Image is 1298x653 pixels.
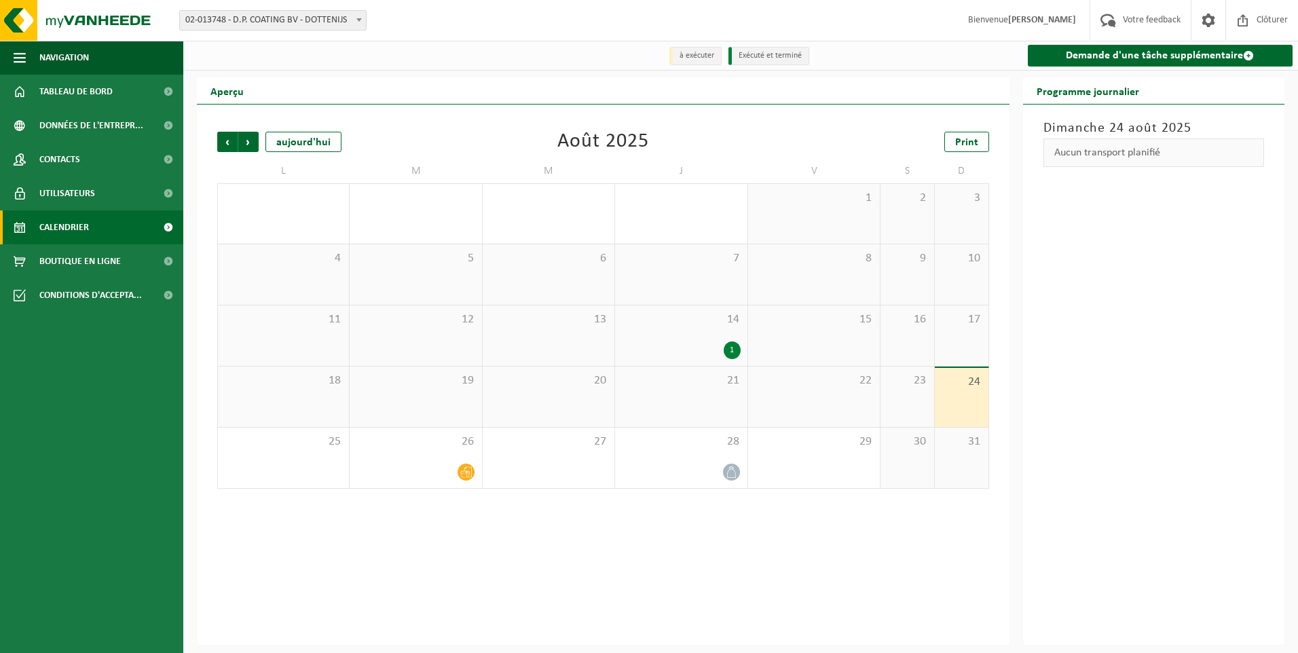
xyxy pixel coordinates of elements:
[39,244,121,278] span: Boutique en ligne
[238,132,259,152] span: Suivant
[483,159,615,183] td: M
[748,159,880,183] td: V
[944,132,989,152] a: Print
[1043,118,1265,138] h3: Dimanche 24 août 2025
[615,159,747,183] td: J
[942,312,982,327] span: 17
[942,434,982,449] span: 31
[887,312,927,327] span: 16
[489,251,608,266] span: 6
[887,434,927,449] span: 30
[225,251,342,266] span: 4
[935,159,989,183] td: D
[39,75,113,109] span: Tableau de bord
[39,41,89,75] span: Navigation
[350,159,482,183] td: M
[356,251,475,266] span: 5
[755,434,873,449] span: 29
[1023,77,1153,104] h2: Programme journalier
[755,191,873,206] span: 1
[887,191,927,206] span: 2
[225,312,342,327] span: 11
[622,251,740,266] span: 7
[557,132,649,152] div: Août 2025
[724,341,741,359] div: 1
[755,251,873,266] span: 8
[622,312,740,327] span: 14
[489,312,608,327] span: 13
[755,373,873,388] span: 22
[880,159,935,183] td: S
[887,251,927,266] span: 9
[39,143,80,176] span: Contacts
[622,434,740,449] span: 28
[669,47,722,65] li: à exécuter
[356,434,475,449] span: 26
[39,210,89,244] span: Calendrier
[265,132,341,152] div: aujourd'hui
[942,251,982,266] span: 10
[942,375,982,390] span: 24
[225,434,342,449] span: 25
[180,11,366,30] span: 02-013748 - D.P. COATING BV - DOTTENIJS
[728,47,809,65] li: Exécuté et terminé
[1028,45,1293,67] a: Demande d'une tâche supplémentaire
[356,312,475,327] span: 12
[1043,138,1265,167] div: Aucun transport planifié
[622,373,740,388] span: 21
[489,434,608,449] span: 27
[887,373,927,388] span: 23
[1008,15,1076,25] strong: [PERSON_NAME]
[217,159,350,183] td: L
[942,191,982,206] span: 3
[39,278,142,312] span: Conditions d'accepta...
[197,77,257,104] h2: Aperçu
[225,373,342,388] span: 18
[39,176,95,210] span: Utilisateurs
[217,132,238,152] span: Précédent
[39,109,143,143] span: Données de l'entrepr...
[955,137,978,148] span: Print
[755,312,873,327] span: 15
[179,10,367,31] span: 02-013748 - D.P. COATING BV - DOTTENIJS
[356,373,475,388] span: 19
[489,373,608,388] span: 20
